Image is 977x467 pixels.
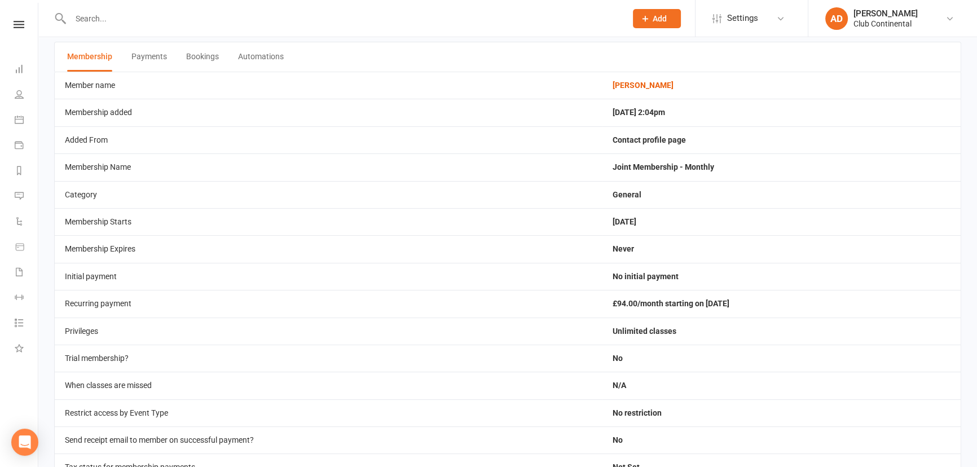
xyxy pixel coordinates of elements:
a: Reports [15,159,38,184]
div: Club Continental [853,19,918,29]
input: Search... [67,11,618,27]
td: Member name [55,72,602,99]
td: Privileges [55,318,602,345]
a: Dashboard [15,58,38,83]
td: Added From [55,126,602,153]
td: N/A [602,372,961,399]
td: Send receipt email to member on successful payment? [55,426,602,453]
button: Bookings [186,42,219,72]
a: Calendar [15,108,38,134]
td: When classes are missed [55,372,602,399]
td: No initial payment [602,263,961,290]
li: Unlimited classes [612,327,950,336]
span: Add [653,14,667,23]
div: Never [612,245,950,253]
a: What's New [15,337,38,362]
td: No [602,426,961,453]
div: Open Intercom Messenger [11,429,38,456]
td: Membership Expires [55,235,602,262]
td: Contact profile page [602,126,961,153]
td: Restrict access by Event Type [55,399,602,426]
td: Membership Starts [55,208,602,235]
button: Membership [67,42,112,72]
td: No restriction [602,399,961,426]
td: Joint Membership - Monthly [602,153,961,180]
td: [DATE] [602,208,961,235]
button: Payments [131,42,167,72]
div: AD [825,7,848,30]
td: Trial membership? [55,345,602,372]
td: Membership Name [55,153,602,180]
td: General [602,181,961,208]
a: Payments [15,134,38,159]
span: Settings [727,6,758,31]
a: [PERSON_NAME] [612,81,673,90]
a: Product Sales [15,235,38,261]
a: People [15,83,38,108]
td: [DATE] 2:04pm [602,99,961,126]
td: No [602,345,961,372]
button: Add [633,9,681,28]
button: Automations [238,42,284,72]
td: Initial payment [55,263,602,290]
td: Category [55,181,602,208]
div: [PERSON_NAME] [853,8,918,19]
td: Membership added [55,99,602,126]
td: £94.00/month starting on [DATE] [602,290,961,317]
td: Recurring payment [55,290,602,317]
